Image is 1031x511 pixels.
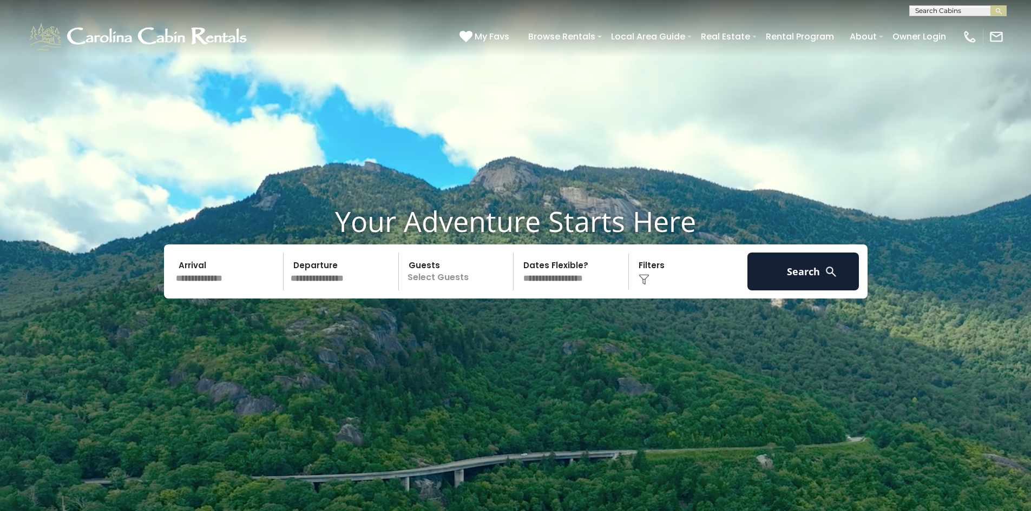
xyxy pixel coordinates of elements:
[962,29,977,44] img: phone-regular-white.png
[523,27,601,46] a: Browse Rentals
[824,265,838,278] img: search-regular-white.png
[402,253,514,290] p: Select Guests
[989,29,1004,44] img: mail-regular-white.png
[8,204,1023,238] h1: Your Adventure Starts Here
[459,30,512,44] a: My Favs
[747,253,859,290] button: Search
[844,27,882,46] a: About
[887,27,951,46] a: Owner Login
[475,30,509,43] span: My Favs
[760,27,839,46] a: Rental Program
[639,274,649,285] img: filter--v1.png
[606,27,691,46] a: Local Area Guide
[27,21,252,53] img: White-1-1-2.png
[695,27,756,46] a: Real Estate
